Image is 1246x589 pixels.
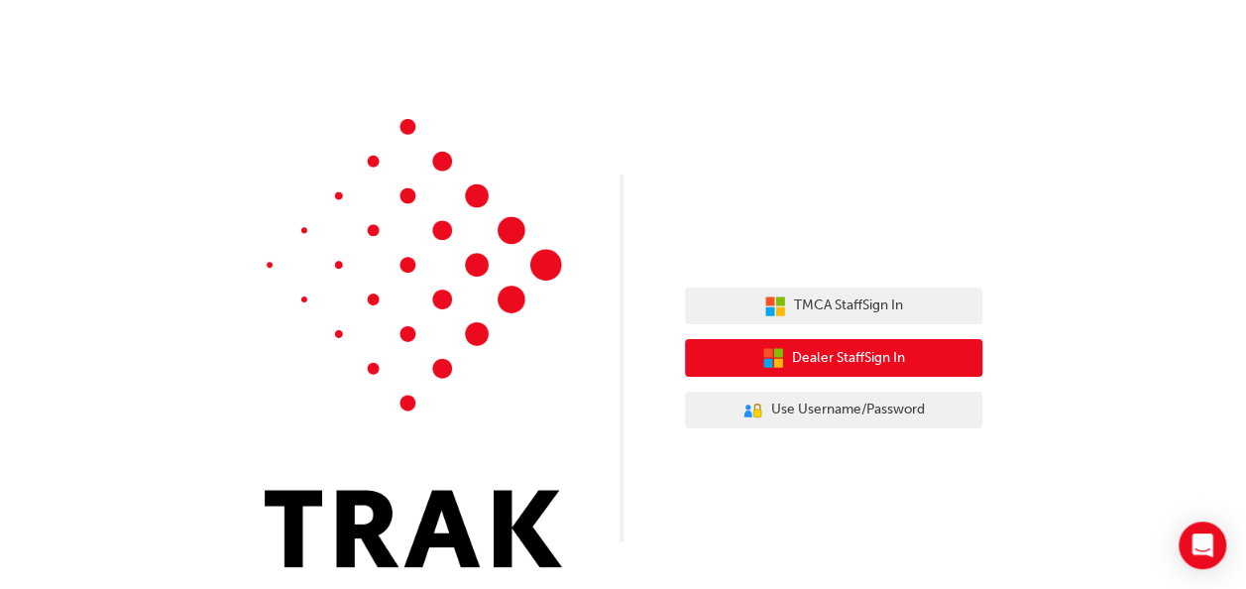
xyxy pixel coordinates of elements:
button: Dealer StaffSign In [685,339,982,377]
span: Use Username/Password [771,399,925,421]
div: Open Intercom Messenger [1179,522,1226,569]
button: TMCA StaffSign In [685,288,982,325]
button: Use Username/Password [685,392,982,429]
img: Trak [265,119,562,567]
span: Dealer Staff Sign In [792,347,905,370]
span: TMCA Staff Sign In [794,294,903,317]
